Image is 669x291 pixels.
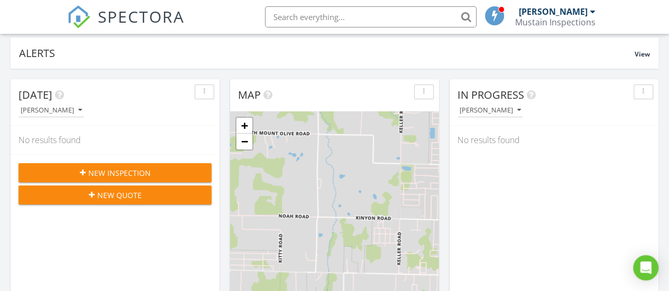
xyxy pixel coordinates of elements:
span: [DATE] [19,88,52,102]
span: New Quote [97,190,142,201]
button: New Quote [19,185,212,204]
a: SPECTORA [67,14,185,36]
a: Zoom out [236,134,252,149]
div: Open Intercom Messenger [633,255,658,280]
span: Map [238,88,261,102]
a: Zoom in [236,118,252,134]
div: Alerts [19,46,635,60]
div: [PERSON_NAME] [460,107,521,114]
span: New Inspection [88,167,151,179]
div: No results found [450,126,658,154]
span: View [635,50,650,59]
span: In Progress [457,88,524,102]
button: [PERSON_NAME] [19,104,84,118]
span: SPECTORA [98,5,185,27]
div: No results found [11,126,219,154]
img: The Best Home Inspection Software - Spectora [67,5,90,29]
input: Search everything... [265,6,476,27]
div: [PERSON_NAME] [21,107,82,114]
button: New Inspection [19,163,212,182]
div: [PERSON_NAME] [519,6,588,17]
div: Mustain Inspections [515,17,595,27]
button: [PERSON_NAME] [457,104,523,118]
